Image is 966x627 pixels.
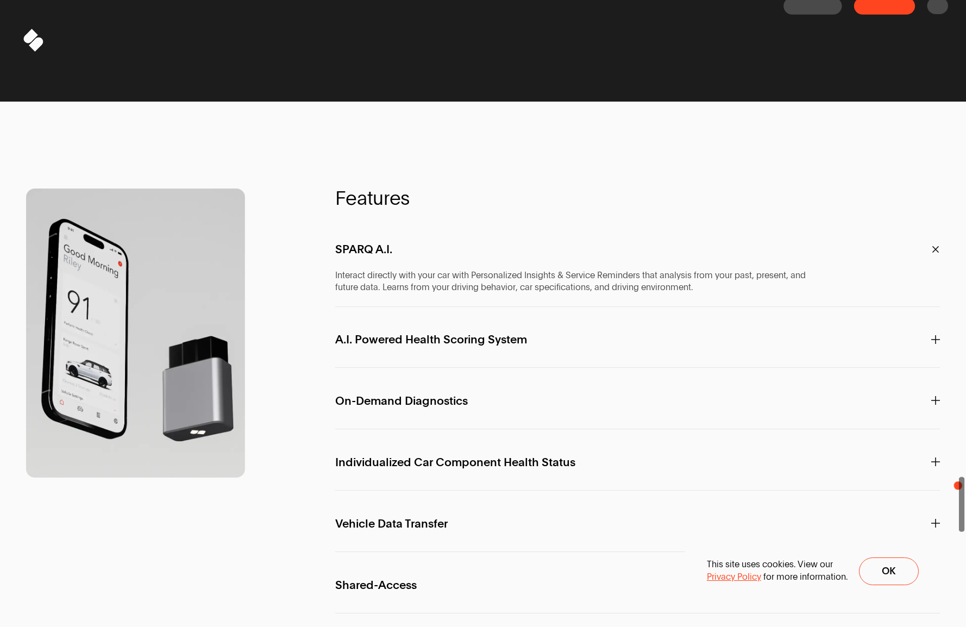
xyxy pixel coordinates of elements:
[384,189,390,209] span: r
[346,189,357,209] span: e
[335,281,693,293] span: future data. Learns from your driving behavior, car specifications, and driving environment.
[859,557,919,585] button: Ok
[335,579,417,591] span: Shared-Access
[707,571,761,583] a: Privacy Policy
[335,269,824,294] span: Interact directly with your car with Personalized Insights & Service Reminders that analysis from...
[335,456,575,468] span: Individualized Car Component Health Status
[335,189,346,209] span: F
[335,269,806,281] span: Interact directly with your car with Personalized Insights & Service Reminders that analysis from...
[882,566,895,576] span: Ok
[335,518,448,530] span: Vehicle Data Transfer
[707,559,848,583] p: This site uses cookies. View our for more information.
[335,334,527,346] span: A.I. Powered Health Scoring System
[335,243,392,255] span: SPARQ A.I.
[335,395,468,407] span: On-Demand Diagnostics
[335,189,940,209] span: Features
[400,189,410,209] span: s
[26,189,245,478] img: SPARQ app shown on mobile device next to diagnostics tool
[367,189,373,209] span: t
[357,189,367,209] span: a
[390,189,401,209] span: e
[373,189,384,209] span: u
